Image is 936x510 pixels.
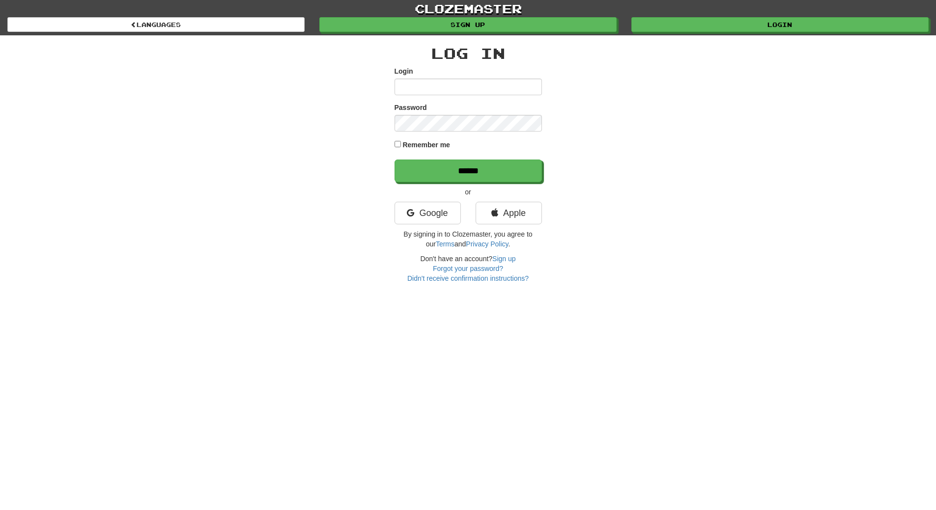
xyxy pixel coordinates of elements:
label: Remember me [402,140,450,150]
a: Forgot your password? [433,265,503,272]
a: Languages [7,17,305,32]
a: Terms [436,240,454,248]
label: Password [395,103,427,112]
a: Google [395,202,461,224]
a: Didn't receive confirmation instructions? [407,274,529,282]
a: Login [631,17,929,32]
a: Sign up [492,255,515,263]
p: By signing in to Clozemaster, you agree to our and . [395,229,542,249]
a: Privacy Policy [466,240,508,248]
p: or [395,187,542,197]
a: Apple [476,202,542,224]
div: Don't have an account? [395,254,542,283]
h2: Log In [395,45,542,61]
label: Login [395,66,413,76]
a: Sign up [319,17,617,32]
